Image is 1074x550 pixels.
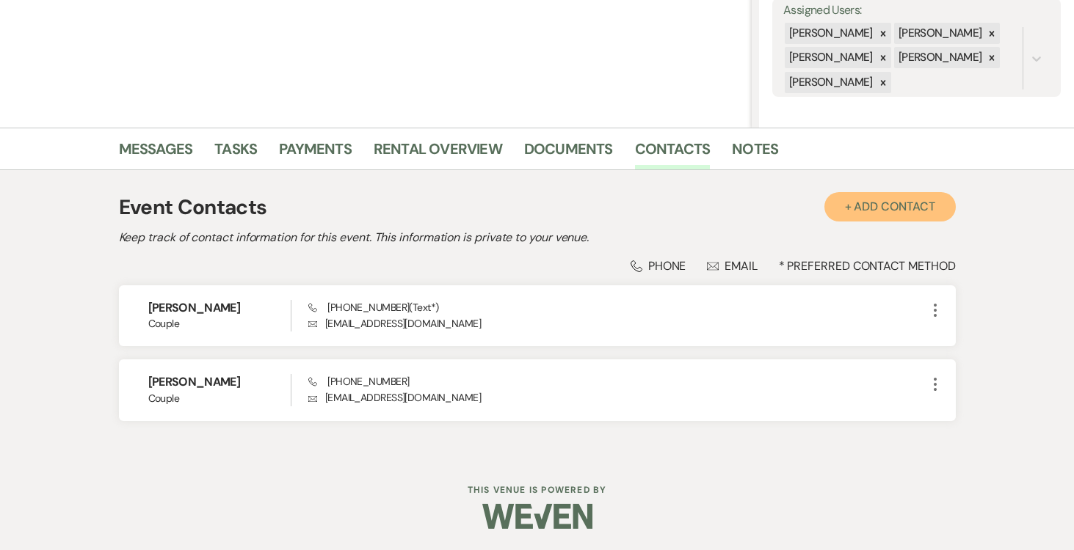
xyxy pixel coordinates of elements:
div: [PERSON_NAME] [894,47,984,68]
a: Tasks [214,137,257,169]
h6: [PERSON_NAME] [148,374,291,390]
span: [PHONE_NUMBER] [308,375,409,388]
a: Payments [279,137,352,169]
span: Couple [148,391,291,406]
span: Couple [148,316,291,331]
p: [EMAIL_ADDRESS][DOMAIN_NAME] [308,389,926,406]
div: [PERSON_NAME] [785,23,875,44]
a: Rental Overview [374,137,502,169]
div: [PERSON_NAME] [785,72,875,93]
div: Email [707,258,758,274]
a: Messages [119,137,193,169]
h6: [PERSON_NAME] [148,300,291,316]
img: Weven Logo [482,491,592,542]
span: [PHONE_NUMBER] (Text*) [308,301,438,314]
h2: Keep track of contact information for this event. This information is private to your venue. [119,229,956,246]
h1: Event Contacts [119,192,267,223]
div: * Preferred Contact Method [119,258,956,274]
button: + Add Contact [824,192,956,221]
div: [PERSON_NAME] [785,47,875,68]
a: Contacts [635,137,711,169]
div: Phone [631,258,686,274]
p: [EMAIL_ADDRESS][DOMAIN_NAME] [308,315,926,331]
a: Notes [732,137,778,169]
a: Documents [524,137,613,169]
div: [PERSON_NAME] [894,23,984,44]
